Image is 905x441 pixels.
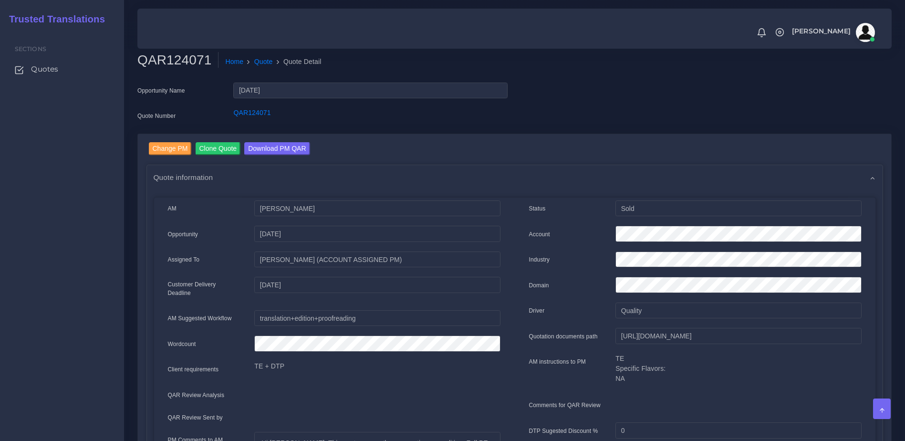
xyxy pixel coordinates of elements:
label: Opportunity Name [137,86,185,95]
label: Customer Delivery Deadline [168,280,240,297]
img: avatar [856,23,875,42]
input: Download PM QAR [244,142,310,155]
label: Client requirements [168,365,219,374]
a: Quote [254,57,273,67]
span: Quotes [31,64,58,74]
label: AM [168,204,177,213]
label: Domain [529,281,549,290]
label: Driver [529,306,545,315]
a: Quotes [7,59,117,79]
h2: Trusted Translations [2,13,105,25]
label: Assigned To [168,255,200,264]
label: Industry [529,255,550,264]
input: Clone Quote [196,142,241,155]
span: Sections [15,45,46,52]
input: pm [254,252,500,268]
li: Quote Detail [273,57,322,67]
a: [PERSON_NAME]avatar [787,23,878,42]
label: AM instructions to PM [529,357,586,366]
label: DTP Sugested Discount % [529,427,598,435]
p: TE + DTP [254,361,500,371]
label: QAR Review Analysis [168,391,225,399]
label: Opportunity [168,230,198,239]
input: Change PM [149,142,192,155]
div: Quote information [147,165,883,189]
p: TE Specific Flavors: NA [615,354,861,384]
span: Quote information [154,172,213,183]
a: Trusted Translations [2,11,105,27]
label: Quotation documents path [529,332,598,341]
h2: QAR124071 [137,52,218,68]
label: Comments for QAR Review [529,401,601,409]
label: Wordcount [168,340,196,348]
label: QAR Review Sent by [168,413,223,422]
span: [PERSON_NAME] [792,28,851,34]
a: QAR124071 [233,109,270,116]
label: AM Suggested Workflow [168,314,232,323]
a: Home [225,57,243,67]
label: Status [529,204,546,213]
label: Account [529,230,550,239]
label: Quote Number [137,112,176,120]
